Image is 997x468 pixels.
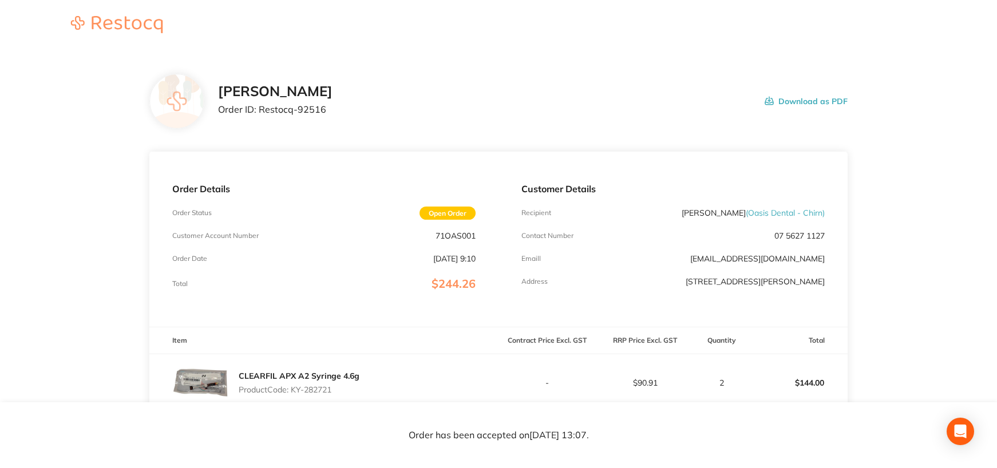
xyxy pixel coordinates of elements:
p: Order Status [172,209,212,217]
h2: [PERSON_NAME] [218,84,333,100]
p: - [499,378,596,387]
span: $244.26 [432,276,476,291]
p: Product Code: KY-282721 [239,385,359,394]
p: [DATE] 9:10 [433,254,476,263]
p: Customer Account Number [172,232,259,240]
p: Order ID: Restocq- 92516 [218,104,333,114]
th: Total [750,327,848,354]
th: Contract Price Excl. GST [499,327,596,354]
p: Total [172,280,188,288]
p: Order Details [172,184,476,194]
p: 71OAS001 [436,231,476,240]
div: Open Intercom Messenger [947,418,974,445]
span: Open Order [420,207,476,220]
a: [EMAIL_ADDRESS][DOMAIN_NAME] [690,253,825,264]
p: $90.91 [597,378,694,387]
p: [PERSON_NAME] [682,208,825,217]
img: Restocq logo [60,16,174,33]
img: dHd6dm9taA [172,354,230,411]
th: Quantity [694,327,750,354]
p: Recipient [521,209,551,217]
th: RRP Price Excl. GST [596,327,694,354]
p: Customer Details [521,184,825,194]
button: Download as PDF [765,84,848,119]
p: 07 5627 1127 [774,231,825,240]
p: [STREET_ADDRESS][PERSON_NAME] [686,277,825,286]
p: 2 [694,378,749,387]
p: Address [521,277,548,285]
p: $144.00 [750,369,847,396]
p: Order Date [172,255,207,263]
p: Order has been accepted on [DATE] 13:07 . [409,430,589,441]
th: Item [149,327,499,354]
a: Restocq logo [60,16,174,35]
span: ( Oasis Dental - Chirn ) [746,208,825,218]
p: Contact Number [521,232,573,240]
a: CLEARFIL APX A2 Syringe 4.6g [239,371,359,381]
p: Emaill [521,255,541,263]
